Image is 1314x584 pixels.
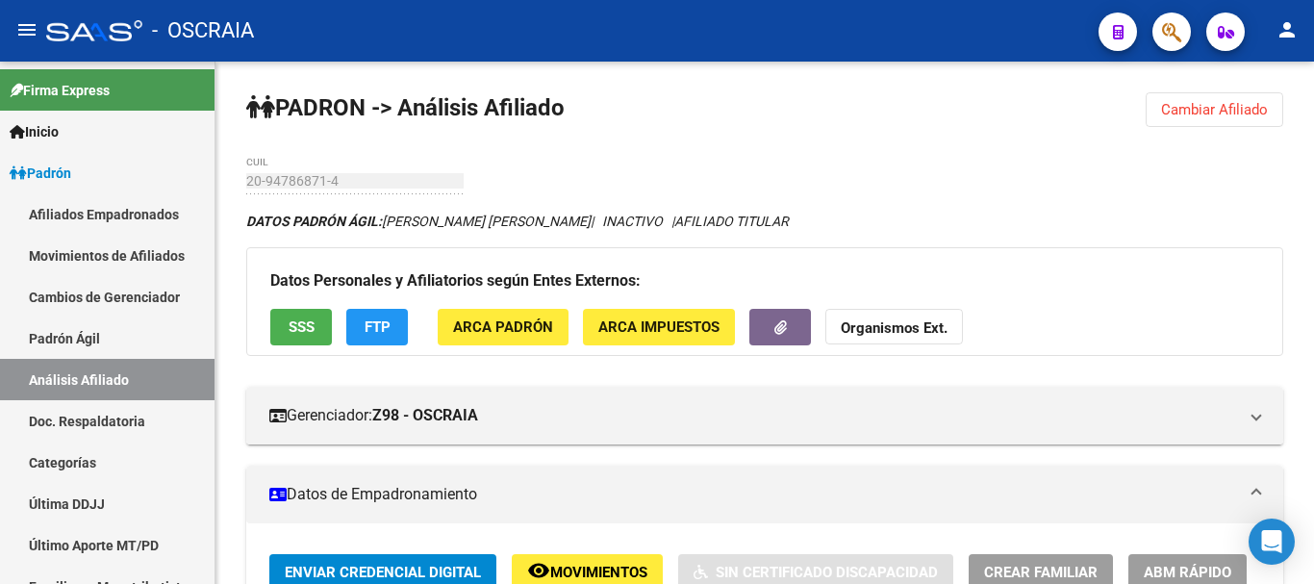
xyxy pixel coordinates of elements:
[246,214,591,229] span: [PERSON_NAME] [PERSON_NAME]
[289,319,315,337] span: SSS
[10,121,59,142] span: Inicio
[527,559,550,582] mat-icon: remove_red_eye
[270,267,1259,294] h3: Datos Personales y Afiliatorios según Entes Externos:
[674,214,789,229] span: AFILIADO TITULAR
[716,564,938,581] span: Sin Certificado Discapacidad
[270,309,332,344] button: SSS
[346,309,408,344] button: FTP
[246,466,1283,523] mat-expansion-panel-header: Datos de Empadronamiento
[984,564,1098,581] span: Crear Familiar
[1161,101,1268,118] span: Cambiar Afiliado
[246,214,382,229] strong: DATOS PADRÓN ÁGIL:
[285,564,481,581] span: Enviar Credencial Digital
[550,564,647,581] span: Movimientos
[1144,564,1231,581] span: ABM Rápido
[269,484,1237,505] mat-panel-title: Datos de Empadronamiento
[15,18,38,41] mat-icon: menu
[269,405,1237,426] mat-panel-title: Gerenciador:
[10,80,110,101] span: Firma Express
[583,309,735,344] button: ARCA Impuestos
[10,163,71,184] span: Padrón
[438,309,569,344] button: ARCA Padrón
[246,387,1283,444] mat-expansion-panel-header: Gerenciador:Z98 - OSCRAIA
[825,309,963,344] button: Organismos Ext.
[246,214,789,229] i: | INACTIVO |
[246,94,565,121] strong: PADRON -> Análisis Afiliado
[372,405,478,426] strong: Z98 - OSCRAIA
[152,10,254,52] span: - OSCRAIA
[598,319,720,337] span: ARCA Impuestos
[1249,519,1295,565] div: Open Intercom Messenger
[365,319,391,337] span: FTP
[1276,18,1299,41] mat-icon: person
[841,320,948,338] strong: Organismos Ext.
[1146,92,1283,127] button: Cambiar Afiliado
[453,319,553,337] span: ARCA Padrón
